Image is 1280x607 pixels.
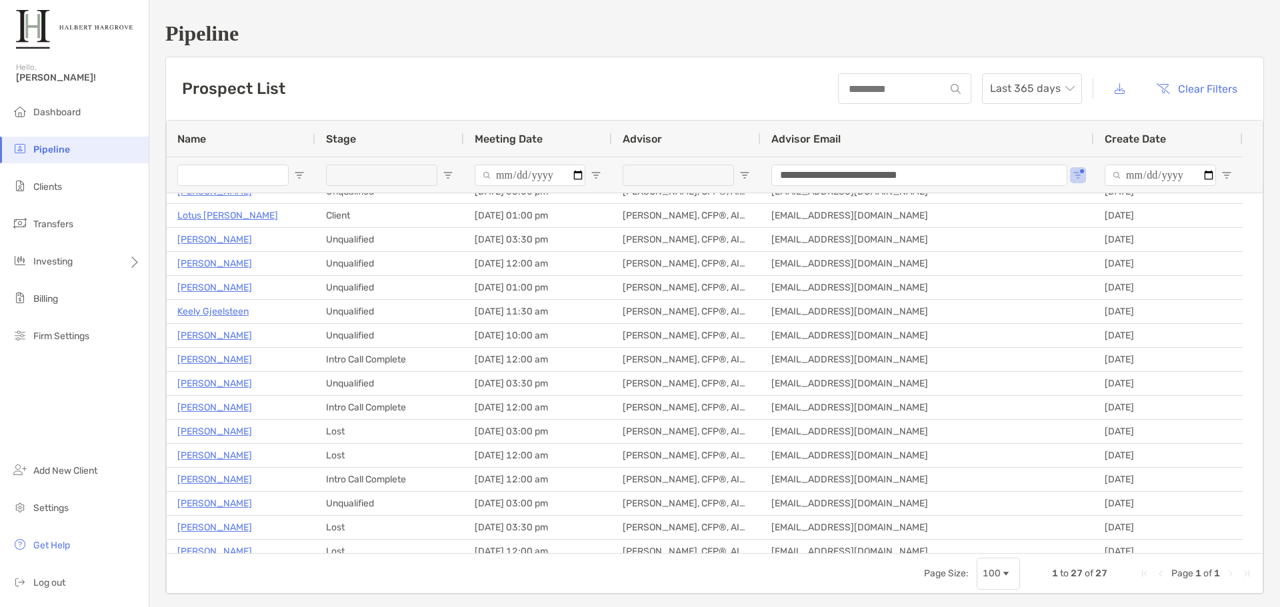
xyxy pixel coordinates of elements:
img: add_new_client icon [12,462,28,478]
span: Pipeline [33,144,70,155]
div: [DATE] 10:00 am [464,324,612,347]
img: billing icon [12,290,28,306]
a: Keely Gjeelsteen [177,303,249,320]
div: [EMAIL_ADDRESS][DOMAIN_NAME] [761,300,1094,323]
div: Lost [315,516,464,539]
div: [PERSON_NAME], CFP®, AIF® [612,252,761,275]
div: Lost [315,420,464,443]
a: [PERSON_NAME] [177,327,252,344]
input: Advisor Email Filter Input [771,165,1067,186]
div: [EMAIL_ADDRESS][DOMAIN_NAME] [761,492,1094,515]
div: [EMAIL_ADDRESS][DOMAIN_NAME] [761,372,1094,395]
div: Lost [315,444,464,467]
p: [PERSON_NAME] [177,351,252,368]
div: [DATE] [1094,492,1243,515]
div: [EMAIL_ADDRESS][DOMAIN_NAME] [761,324,1094,347]
div: Intro Call Complete [315,348,464,371]
img: get-help icon [12,536,28,552]
div: [PERSON_NAME], CFP®, AIF® [612,204,761,227]
img: investing icon [12,253,28,269]
div: Unqualified [315,492,464,515]
div: Last Page [1241,568,1252,579]
div: [EMAIL_ADDRESS][DOMAIN_NAME] [761,516,1094,539]
div: Unqualified [315,372,464,395]
span: of [1085,568,1093,579]
div: [DATE] 12:00 am [464,444,612,467]
div: [PERSON_NAME], CFP®, AIF® [612,372,761,395]
p: [PERSON_NAME] [177,471,252,488]
span: Meeting Date [475,133,543,145]
span: Last 365 days [990,74,1074,103]
a: [PERSON_NAME] [177,495,252,512]
div: [DATE] 11:30 am [464,300,612,323]
div: [DATE] 12:00 am [464,348,612,371]
img: transfers icon [12,215,28,231]
a: Lotus [PERSON_NAME] [177,207,278,224]
div: [EMAIL_ADDRESS][DOMAIN_NAME] [761,252,1094,275]
div: Next Page [1225,568,1236,579]
div: [DATE] [1094,300,1243,323]
span: Advisor [623,133,662,145]
div: [DATE] 01:00 pm [464,204,612,227]
div: [EMAIL_ADDRESS][DOMAIN_NAME] [761,468,1094,491]
a: [PERSON_NAME] [177,231,252,248]
div: [PERSON_NAME], CFP®, AIF® [612,540,761,563]
div: [PERSON_NAME], CFP®, AIF® [612,348,761,371]
a: [PERSON_NAME] [177,279,252,296]
div: [PERSON_NAME], CFP®, AIF® [612,492,761,515]
div: [PERSON_NAME], CFP®, AIF® [612,300,761,323]
img: clients icon [12,178,28,194]
p: [PERSON_NAME] [177,447,252,464]
button: Open Filter Menu [1221,170,1232,181]
span: Investing [33,256,73,267]
input: Name Filter Input [177,165,289,186]
div: [DATE] [1094,324,1243,347]
a: [PERSON_NAME] [177,399,252,416]
a: [PERSON_NAME] [177,255,252,272]
img: settings icon [12,499,28,515]
span: Firm Settings [33,330,89,342]
img: logout icon [12,574,28,590]
img: input icon [951,84,961,94]
div: [EMAIL_ADDRESS][DOMAIN_NAME] [761,540,1094,563]
img: firm-settings icon [12,327,28,343]
button: Clear Filters [1146,74,1247,103]
div: Intro Call Complete [315,468,464,491]
span: Advisor Email [771,133,841,145]
div: [PERSON_NAME], CFP®, AIF® [612,420,761,443]
div: Page Size [977,558,1020,590]
span: 27 [1071,568,1083,579]
div: [DATE] 01:00 pm [464,276,612,299]
div: [DATE] 12:00 am [464,396,612,419]
div: [DATE] [1094,252,1243,275]
span: Create Date [1105,133,1166,145]
span: Name [177,133,206,145]
div: Unqualified [315,252,464,275]
div: [DATE] [1094,516,1243,539]
div: Lost [315,540,464,563]
div: [DATE] [1094,372,1243,395]
div: First Page [1139,568,1150,579]
span: [PERSON_NAME]! [16,72,141,83]
div: Client [315,204,464,227]
div: [DATE] 12:00 am [464,468,612,491]
span: Billing [33,293,58,304]
img: dashboard icon [12,103,28,119]
div: [DATE] [1094,420,1243,443]
a: [PERSON_NAME] [177,519,252,536]
span: Log out [33,577,65,588]
div: [EMAIL_ADDRESS][DOMAIN_NAME] [761,444,1094,467]
div: [PERSON_NAME], CFP®, AIF® [612,396,761,419]
span: Dashboard [33,107,81,118]
div: [DATE] [1094,468,1243,491]
div: [DATE] [1094,348,1243,371]
a: [PERSON_NAME] [177,423,252,440]
div: Unqualified [315,228,464,251]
